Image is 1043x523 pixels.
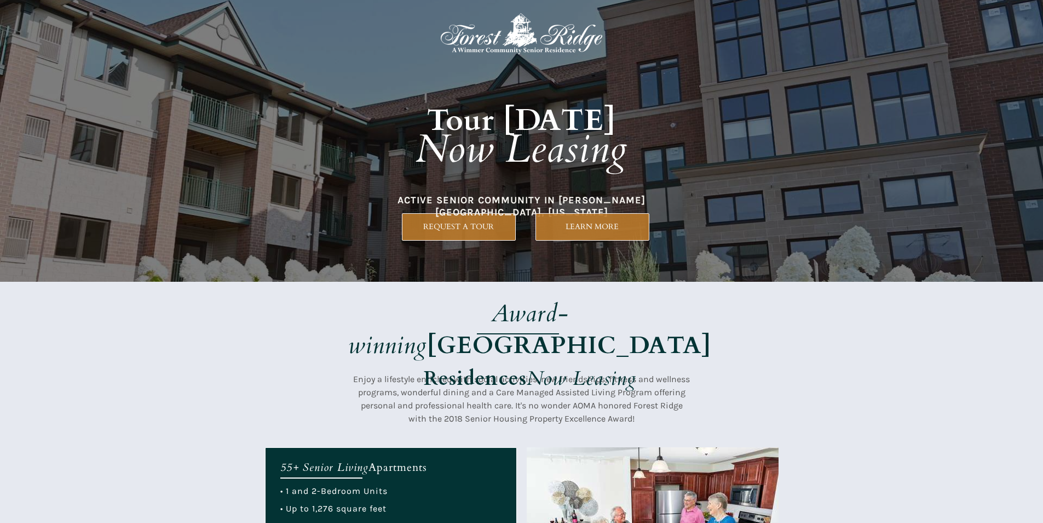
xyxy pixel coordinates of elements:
em: 55+ Senior Living [280,460,368,475]
strong: [GEOGRAPHIC_DATA] [427,329,711,362]
span: • 1 and 2-Bedroom Units [280,486,388,496]
span: Apartments [368,460,427,475]
em: Now Leasing [416,123,627,176]
span: LEARN MORE [536,222,649,231]
a: LEARN MORE [535,213,649,241]
em: Now Leasing [527,365,636,392]
span: ACTIVE SENIOR COMMUNITY IN [PERSON_NAME][GEOGRAPHIC_DATA], [US_STATE] [397,194,646,218]
span: REQUEST A TOUR [402,222,515,231]
em: Award-winning [348,297,569,362]
strong: Tour [DATE] [427,100,616,141]
a: REQUEST A TOUR [402,213,516,241]
span: • Up to 1,276 square feet [280,503,387,514]
strong: Residences [424,365,527,392]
